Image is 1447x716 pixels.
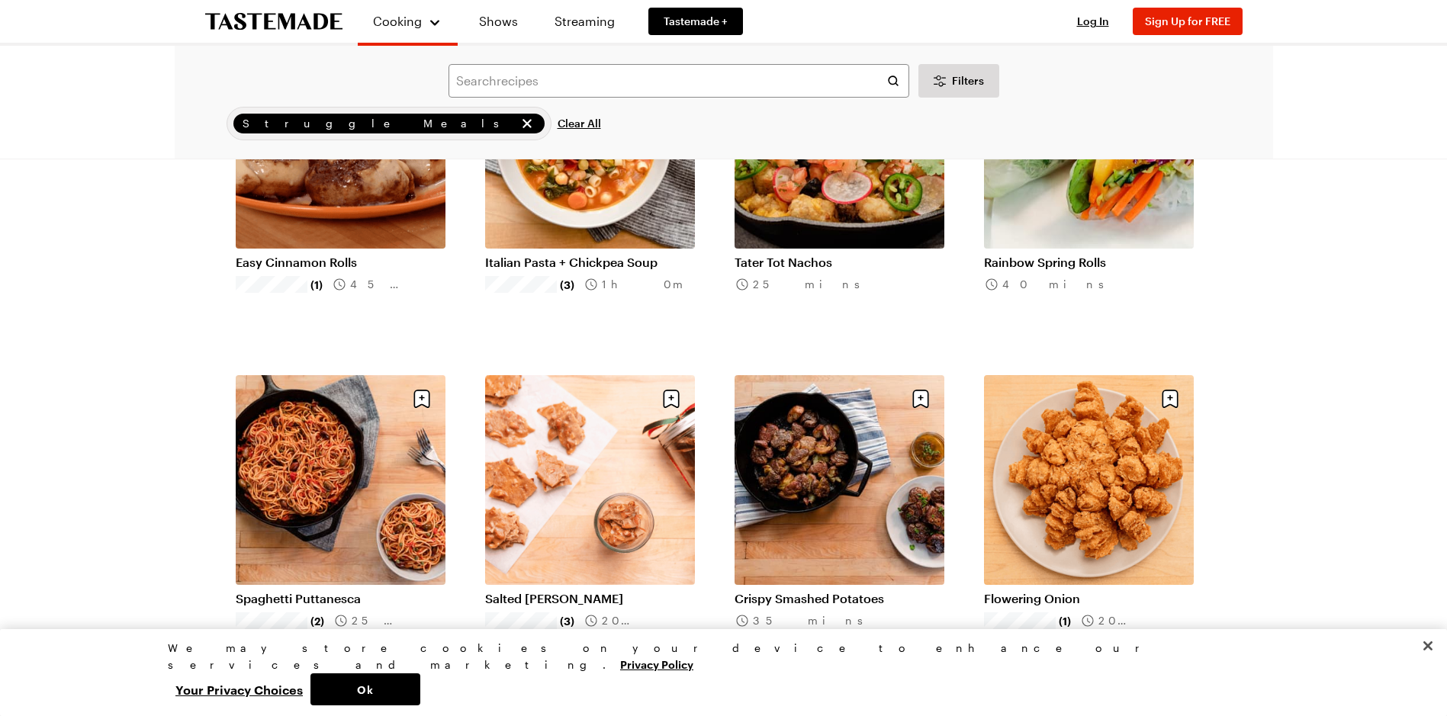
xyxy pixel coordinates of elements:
[952,73,984,88] span: Filters
[485,255,695,270] a: Italian Pasta + Chickpea Soup
[906,384,935,413] button: Save recipe
[236,255,445,270] a: Easy Cinnamon Rolls
[657,384,686,413] button: Save recipe
[373,14,422,28] span: Cooking
[519,115,535,132] button: remove Struggle Meals
[620,657,693,671] a: More information about your privacy, opens in a new tab
[984,591,1194,606] a: Flowering Onion
[558,116,601,131] span: Clear All
[1063,14,1124,29] button: Log In
[1411,629,1445,663] button: Close
[558,107,601,140] button: Clear All
[984,255,1194,270] a: Rainbow Spring Rolls
[168,640,1266,673] div: We may store cookies on your device to enhance our services and marketing.
[1145,14,1230,27] span: Sign Up for FREE
[485,591,695,606] a: Salted [PERSON_NAME]
[168,673,310,705] button: Your Privacy Choices
[648,8,743,35] a: Tastemade +
[236,591,445,606] a: Spaghetti Puttanesca
[243,115,516,132] span: Struggle Meals
[168,640,1266,705] div: Privacy
[205,13,342,31] a: To Tastemade Home Page
[373,6,442,37] button: Cooking
[310,673,420,705] button: Ok
[1133,8,1243,35] button: Sign Up for FREE
[735,591,944,606] a: Crispy Smashed Potatoes
[1077,14,1109,27] span: Log In
[1156,384,1185,413] button: Save recipe
[918,64,999,98] button: Desktop filters
[735,255,944,270] a: Tater Tot Nachos
[664,14,728,29] span: Tastemade +
[407,384,436,413] button: Save recipe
